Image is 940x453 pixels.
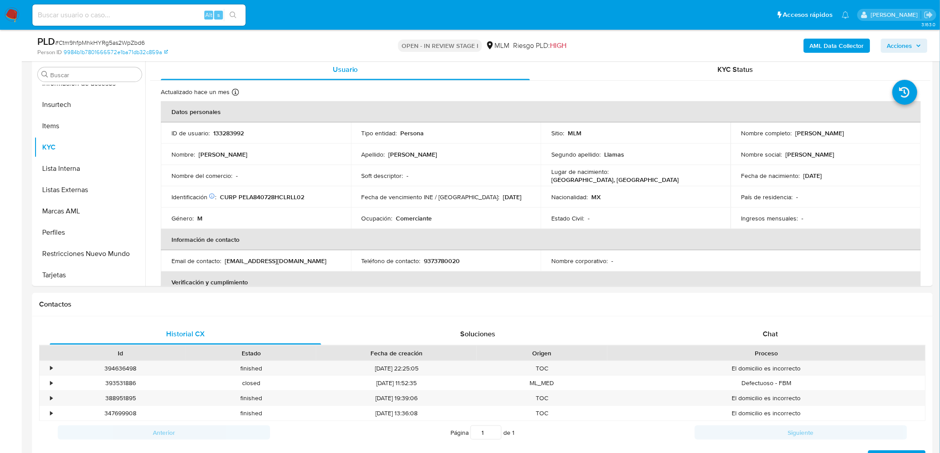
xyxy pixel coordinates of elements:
[783,10,833,20] span: Accesos rápidos
[50,379,52,387] div: •
[786,150,835,158] p: [PERSON_NAME]
[450,425,514,440] span: Página de
[362,129,397,137] p: Tipo entidad :
[171,214,194,222] p: Género :
[398,39,482,52] p: OPEN - IN REVIEW STAGE I
[362,172,403,180] p: Soft descriptor :
[161,101,921,122] th: Datos personales
[613,349,919,358] div: Proceso
[362,257,421,265] p: Teléfono de contacto :
[323,349,470,358] div: Fecha de creación
[887,39,912,53] span: Acciones
[316,376,477,390] div: [DATE] 11:52:35
[842,11,849,19] a: Notificaciones
[607,406,925,421] div: El domicilio es incorrecto
[316,361,477,376] div: [DATE] 22:25:05
[161,229,921,250] th: Información de contacto
[551,214,584,222] p: Estado Civil :
[741,214,798,222] p: Ingresos mensuales :
[477,361,607,376] div: TOC
[477,376,607,390] div: ML_MED
[924,10,933,20] a: Salir
[34,222,145,243] button: Perfiles
[611,257,613,265] p: -
[741,150,782,158] p: Nombre social :
[763,329,778,339] span: Chat
[486,41,510,51] div: MLM
[804,39,870,53] button: AML Data Collector
[37,48,62,56] b: Person ID
[810,39,864,53] b: AML Data Collector
[171,172,232,180] p: Nombre del comercio :
[551,193,588,201] p: Nacionalidad :
[186,406,316,421] div: finished
[424,257,460,265] p: 9373780020
[881,39,928,53] button: Acciones
[32,9,246,21] input: Buscar usuario o caso...
[186,376,316,390] div: closed
[695,425,907,440] button: Siguiente
[741,172,800,180] p: Fecha de nacimiento :
[551,150,601,158] p: Segundo apellido :
[316,406,477,421] div: [DATE] 13:36:08
[217,11,220,19] span: s
[607,361,925,376] div: El domicilio es incorrecto
[550,40,566,51] span: HIGH
[224,9,242,21] button: search-icon
[591,193,601,201] p: MX
[39,300,926,309] h1: Contactos
[512,428,514,437] span: 1
[161,88,230,96] p: Actualizado hace un mes
[333,64,358,75] span: Usuario
[213,129,244,137] p: 133283992
[362,150,385,158] p: Apellido :
[551,168,609,176] p: Lugar de nacimiento :
[161,272,921,293] th: Verificación y cumplimiento
[171,193,216,201] p: Identificación :
[34,115,145,137] button: Items
[568,129,582,137] p: MLM
[461,329,496,339] span: Soluciones
[55,361,186,376] div: 394636498
[551,129,564,137] p: Sitio :
[225,257,327,265] p: [EMAIL_ADDRESS][DOMAIN_NAME]
[804,172,822,180] p: [DATE]
[64,48,168,56] a: 9984b1b7801666572e1ba71db32c859a
[34,137,145,158] button: KYC
[55,391,186,406] div: 388951895
[513,41,566,51] span: Riesgo PLD:
[503,193,522,201] p: [DATE]
[389,150,438,158] p: [PERSON_NAME]
[802,214,804,222] p: -
[34,179,145,201] button: Listas Externas
[171,150,195,158] p: Nombre :
[796,129,844,137] p: [PERSON_NAME]
[58,425,270,440] button: Anterior
[362,193,500,201] p: Fecha de vencimiento INE / [GEOGRAPHIC_DATA] :
[607,376,925,390] div: Defectuoso - FBM
[34,201,145,222] button: Marcas AML
[236,172,238,180] p: -
[588,214,589,222] p: -
[61,349,179,358] div: Id
[551,257,608,265] p: Nombre corporativo :
[166,329,205,339] span: Historial CX
[50,364,52,373] div: •
[718,64,753,75] span: KYC Status
[205,11,212,19] span: Alt
[171,257,221,265] p: Email de contacto :
[41,71,48,78] button: Buscar
[741,129,792,137] p: Nombre completo :
[34,94,145,115] button: Insurtech
[34,243,145,264] button: Restricciones Nuevo Mundo
[396,214,432,222] p: Comerciante
[362,214,393,222] p: Ocupación :
[55,406,186,421] div: 347699908
[871,11,921,19] p: elena.palomino@mercadolibre.com.mx
[741,193,793,201] p: País de residencia :
[186,361,316,376] div: finished
[34,158,145,179] button: Lista Interna
[316,391,477,406] div: [DATE] 19:39:06
[37,34,55,48] b: PLD
[220,193,304,201] p: CURP PELA840728HCLRLL02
